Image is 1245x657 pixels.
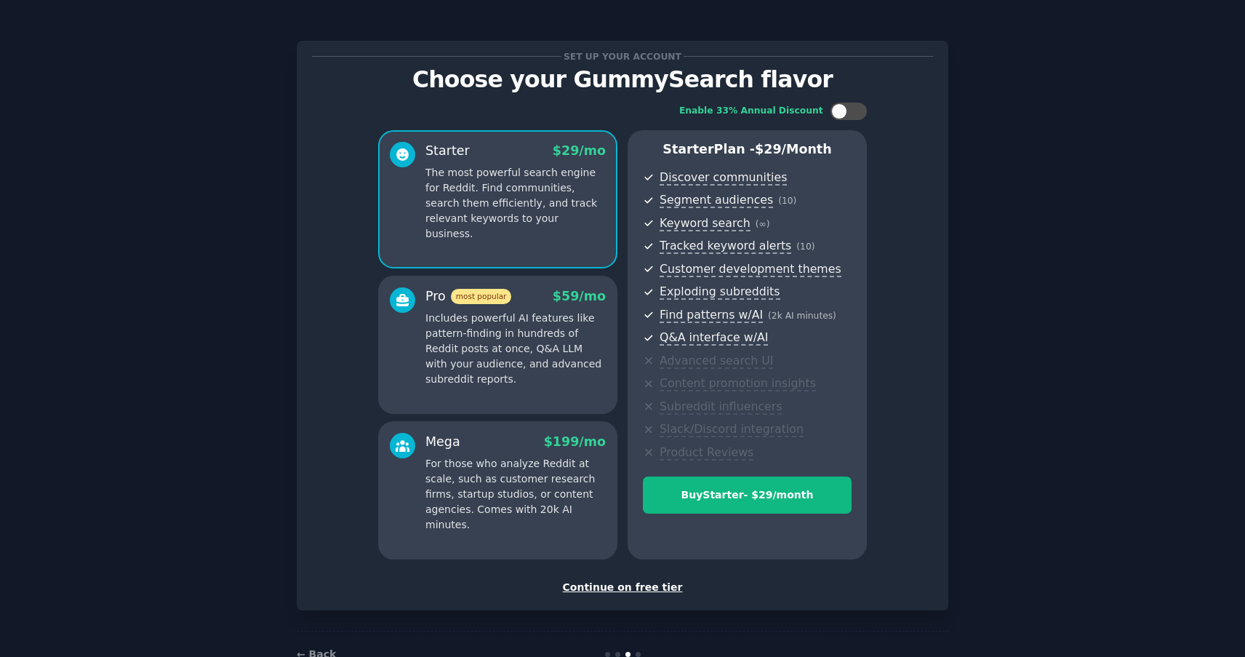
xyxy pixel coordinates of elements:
p: Starter Plan - [643,140,852,159]
p: The most powerful search engine for Reddit. Find communities, search them efficiently, and track ... [425,165,606,242]
span: Subreddit influencers [660,399,782,415]
p: Choose your GummySearch flavor [312,67,933,92]
span: Slack/Discord integration [660,422,804,437]
span: ( 2k AI minutes ) [768,311,836,321]
span: Exploding subreddits [660,284,780,300]
span: ( 10 ) [796,242,814,252]
span: Discover communities [660,170,787,186]
span: Segment audiences [660,193,773,208]
p: Includes powerful AI features like pattern-finding in hundreds of Reddit posts at once, Q&A LLM w... [425,311,606,387]
span: Content promotion insights [660,376,816,391]
span: Advanced search UI [660,354,773,369]
span: $ 59 /mo [553,289,606,303]
span: Product Reviews [660,445,753,461]
span: Tracked keyword alerts [660,239,791,254]
button: BuyStarter- $29/month [643,477,852,514]
p: For those who analyze Reddit at scale, such as customer research firms, startup studios, or conte... [425,456,606,533]
span: $ 29 /month [755,142,832,156]
div: Mega [425,433,460,451]
span: $ 29 /mo [553,143,606,158]
div: Buy Starter - $ 29 /month [644,487,851,503]
span: Q&A interface w/AI [660,330,768,346]
span: Keyword search [660,216,750,231]
div: Starter [425,142,470,160]
span: ( 10 ) [778,196,796,206]
span: $ 199 /mo [544,434,606,449]
span: Set up your account [561,49,684,64]
span: ( ∞ ) [756,219,770,229]
div: Continue on free tier [312,580,933,595]
span: Customer development themes [660,262,841,277]
div: Enable 33% Annual Discount [679,105,823,118]
div: Pro [425,287,511,306]
span: Find patterns w/AI [660,308,763,323]
span: most popular [451,289,512,304]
